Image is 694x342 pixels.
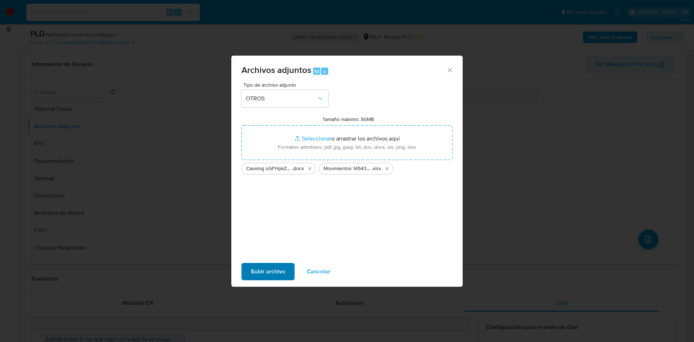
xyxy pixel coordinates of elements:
[446,66,453,73] button: Cerrar
[251,264,285,280] span: Subir archivo
[305,164,314,173] button: Eliminar Caselog sGFHpkZVC4dXkDuQVBfqtgyh_2025_08_18_21_26_54.docx
[324,165,372,172] span: Movimientos 1454329595
[246,165,292,172] span: Caselog sGFHpkZVC4dXkDuQVBfqtgyh_2025_08_18_21_26_54
[292,165,304,172] span: .docx
[383,164,391,173] button: Eliminar Movimientos 1454329595.xlsx
[372,165,381,172] span: .xlsx
[307,264,330,280] span: Cancelar
[297,263,340,280] button: Cancelar
[241,160,453,174] ul: Archivos seleccionados
[323,68,326,75] span: a
[314,68,320,75] span: Alt
[241,263,295,280] button: Subir archivo
[246,95,317,102] span: OTROS
[243,82,330,87] span: Tipo de archivo adjunto
[241,64,311,76] span: Archivos adjuntos
[322,116,374,122] label: Tamaño máximo: 50MB
[241,90,328,107] button: OTROS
